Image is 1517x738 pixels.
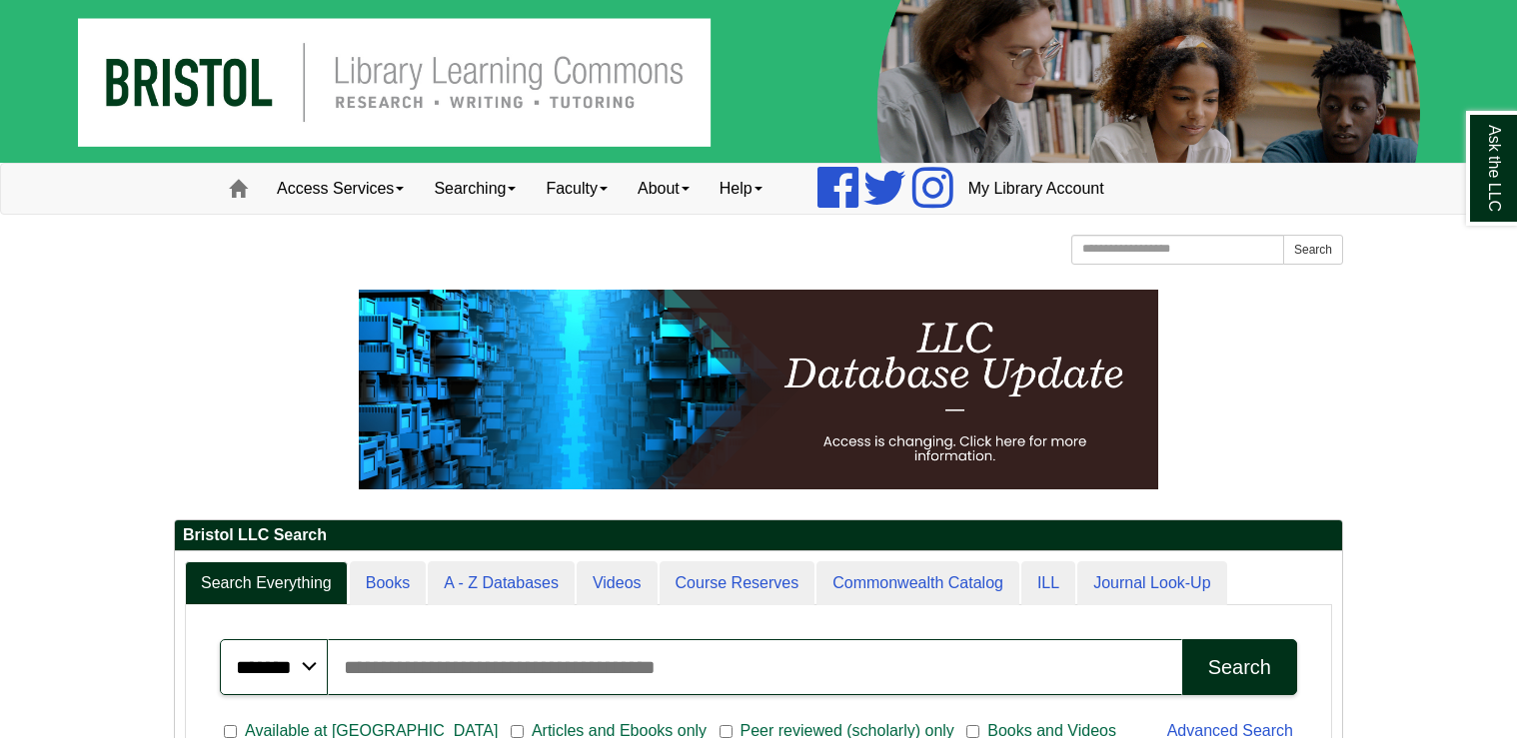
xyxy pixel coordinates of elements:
[1021,561,1075,606] a: ILL
[359,290,1158,489] img: HTML tutorial
[531,164,623,214] a: Faculty
[577,561,658,606] a: Videos
[1182,639,1297,695] button: Search
[1077,561,1226,606] a: Journal Look-Up
[185,561,348,606] a: Search Everything
[660,561,815,606] a: Course Reserves
[262,164,419,214] a: Access Services
[1208,656,1271,679] div: Search
[816,561,1019,606] a: Commonwealth Catalog
[419,164,531,214] a: Searching
[953,164,1119,214] a: My Library Account
[350,561,426,606] a: Books
[428,561,575,606] a: A - Z Databases
[175,520,1342,551] h2: Bristol LLC Search
[705,164,777,214] a: Help
[1283,235,1343,265] button: Search
[623,164,705,214] a: About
